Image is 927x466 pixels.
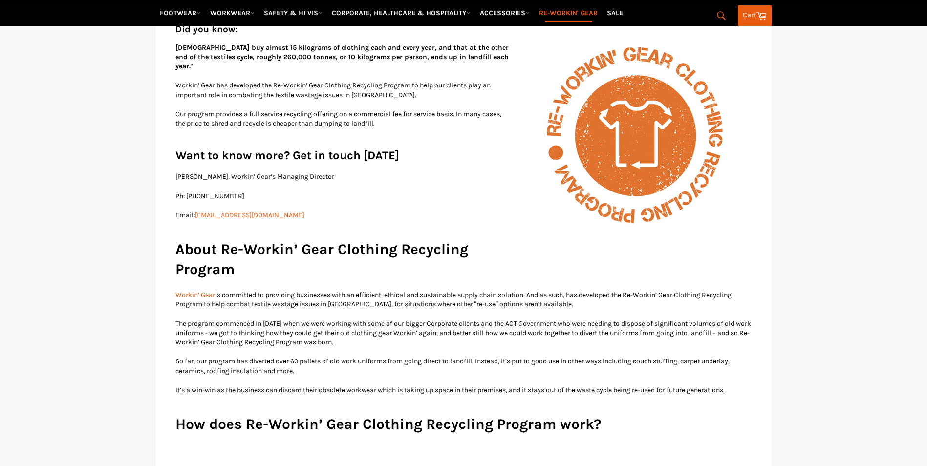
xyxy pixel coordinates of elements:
[175,414,752,434] h2: How does Re-Workin’ Gear Clothing Recycling Program work?
[175,291,215,299] a: Workin’ Gear
[175,239,752,280] h2: About Re-Workin’ Gear Clothing Recycling Program
[156,4,205,21] a: FOOTWEAR
[175,211,752,220] p: Email:
[175,319,752,347] p: The program commenced in [DATE] when we were working with some of our bigger Corporate clients an...
[328,4,474,21] a: CORPORATE, HEALTHCARE & HOSPITALITY
[175,43,509,71] strong: [DEMOGRAPHIC_DATA] buy almost 15 kilograms of clothing each and every year, and that at the other...
[195,211,304,219] a: [EMAIL_ADDRESS][DOMAIN_NAME]
[517,23,752,247] img: Re-Workin' Gear - Clothing Recyvlnc Program
[175,109,752,128] p: Our program provides a full service recycling offering on a commercial fee for service basis. In ...
[206,4,259,21] a: WORKWEAR
[603,4,627,21] a: SALE
[175,290,752,309] p: is committed to providing businesses with an efficient, ethical and sustainable supply chain solu...
[175,148,752,164] h3: Want to know more? Get in touch [DATE]
[175,357,752,376] p: So far, our program has diverted over 60 pallets of old work uniforms from going direct to landfi...
[476,4,534,21] a: ACCESSORIES
[535,4,602,21] a: RE-WORKIN' GEAR
[738,5,772,26] a: Cart
[175,191,752,201] p: Ph: [PHONE_NUMBER]
[175,172,752,181] p: [PERSON_NAME], Workin’ Gear’s Managing Director
[175,81,752,100] p: Workin’ Gear has developed the Re-Workin’ Gear Clothing Recycling Program to help our clients pla...
[260,4,326,21] a: SAFETY & HI VIS
[175,23,752,36] h2: Did you know:
[175,385,752,395] p: It’s a win-win as the business can discard their obsolete workwear which is taking up space in th...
